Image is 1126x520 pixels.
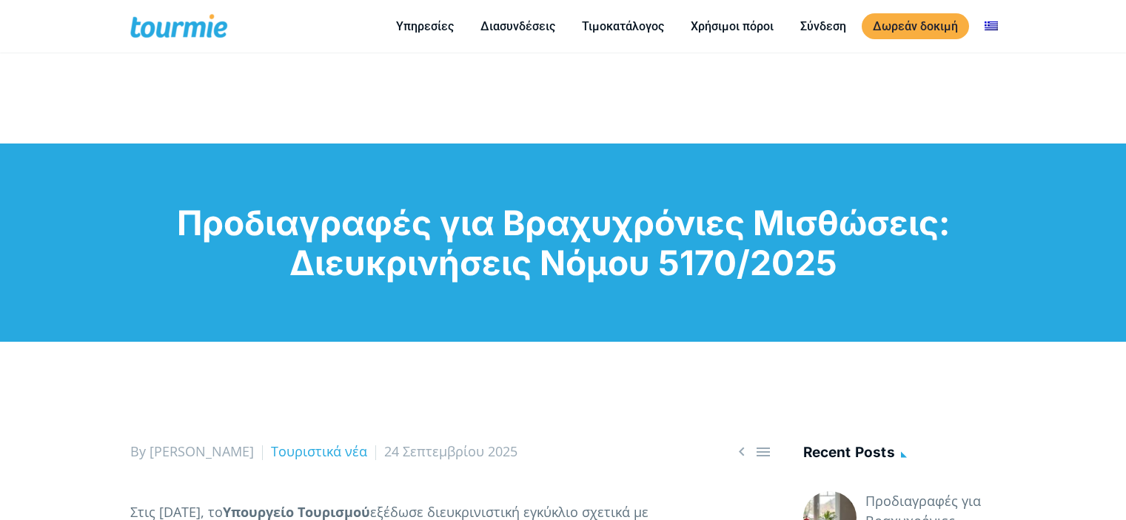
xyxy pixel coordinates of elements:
[469,17,566,36] a: Διασυνδέσεις
[803,442,996,466] h4: Recent posts
[571,17,675,36] a: Τιμοκατάλογος
[754,442,772,461] a: 
[271,442,367,460] a: Τουριστικά νέα
[384,442,517,460] span: 24 Σεπτεμβρίου 2025
[789,17,857,36] a: Σύνδεση
[385,17,465,36] a: Υπηρεσίες
[733,442,751,461] a: 
[680,17,785,36] a: Χρήσιμοι πόροι
[862,13,969,39] a: Δωρεάν δοκιμή
[130,203,996,283] h1: Προδιαγραφές για Βραχυχρόνιες Μισθώσεις: Διευκρινήσεις Νόμου 5170/2025
[733,442,751,461] span: Previous post
[130,442,254,460] span: By [PERSON_NAME]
